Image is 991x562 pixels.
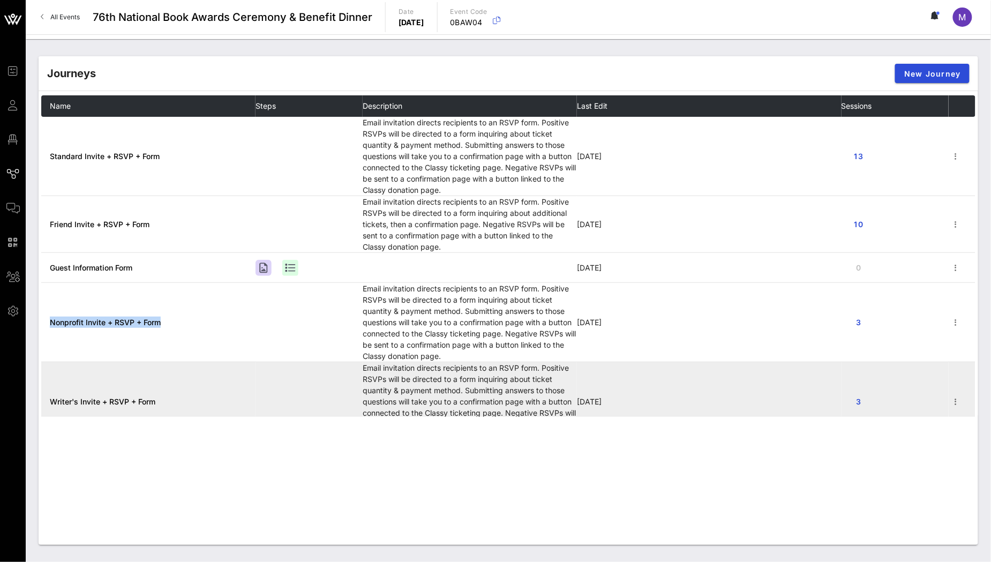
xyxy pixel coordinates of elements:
span: M [959,12,966,23]
a: Nonprofit Invite + RSVP + Form [50,318,161,327]
th: Last Edit: Not sorted. Activate to sort ascending. [577,95,842,117]
span: All Events [50,13,80,21]
button: 3 [842,313,876,332]
p: [DATE] [399,17,424,28]
span: 10 [850,220,867,229]
span: 3 [850,318,867,327]
a: All Events [34,9,86,26]
span: 3 [850,397,867,406]
div: M [953,8,972,27]
span: Last Edit [577,101,607,110]
span: [DATE] [577,263,602,272]
td: Email invitation directs recipients to an RSVP form. Positive RSVPs will be directed to a form in... [363,283,577,362]
th: Steps [256,95,363,117]
button: New Journey [895,64,970,83]
a: Writer's Invite + RSVP + Form [50,397,155,406]
span: [DATE] [577,318,602,327]
td: Email invitation directs recipients to an RSVP form. Positive RSVPs will be directed to a form in... [363,117,577,196]
span: Description [363,101,402,110]
span: Steps [256,101,276,110]
th: Name: Not sorted. Activate to sort ascending. [41,95,256,117]
a: Guest Information Form [50,263,132,272]
button: 3 [842,392,876,411]
th: Description: Not sorted. Activate to sort ascending. [363,95,577,117]
span: Name [50,101,71,110]
p: Event Code [451,6,487,17]
span: New Journey [904,69,961,78]
span: [DATE] [577,220,602,229]
button: 10 [842,215,876,234]
button: 13 [842,147,876,166]
a: Friend Invite + RSVP + Form [50,220,149,229]
div: Journeys [47,65,96,81]
a: Standard Invite + RSVP + Form [50,152,160,161]
span: [DATE] [577,152,602,161]
td: Email invitation directs recipients to an RSVP form. Positive RSVPs will be directed to a form in... [363,362,577,441]
span: [DATE] [577,397,602,406]
span: Sessions [842,101,872,110]
span: 13 [850,152,867,161]
p: Date [399,6,424,17]
th: Sessions: Not sorted. Activate to sort ascending. [842,95,949,117]
p: 0BAW04 [451,17,487,28]
td: Email invitation directs recipients to an RSVP form. Positive RSVPs will be directed to a form in... [363,196,577,253]
span: 76th National Book Awards Ceremony & Benefit Dinner [93,9,372,25]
